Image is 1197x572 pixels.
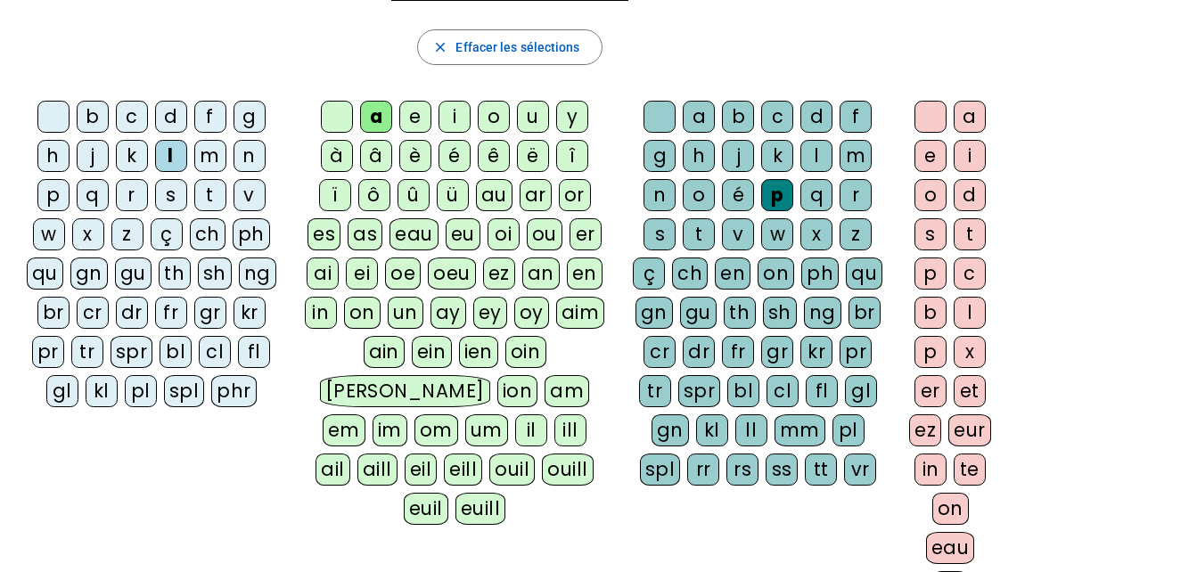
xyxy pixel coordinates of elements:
div: g [644,140,676,172]
div: j [722,140,754,172]
div: x [800,218,832,250]
div: fr [155,297,187,329]
div: es [307,218,340,250]
div: on [344,297,381,329]
div: um [465,414,508,446]
div: sh [763,297,797,329]
div: l [155,140,187,172]
div: è [399,140,431,172]
div: oeu [428,257,476,290]
div: l [800,140,832,172]
div: rs [726,454,758,486]
div: gr [194,297,226,329]
div: ouill [542,454,593,486]
div: kr [234,297,266,329]
div: eau [926,532,975,564]
div: tt [805,454,837,486]
div: ë [517,140,549,172]
div: em [323,414,365,446]
div: pl [125,375,157,407]
div: er [570,218,602,250]
div: ng [239,257,276,290]
div: or [559,179,591,211]
div: c [761,101,793,133]
div: ail [316,454,350,486]
div: fr [722,336,754,368]
div: a [954,101,986,133]
div: rr [687,454,719,486]
div: th [724,297,756,329]
div: e [914,140,947,172]
div: ll [735,414,767,446]
div: au [476,179,512,211]
div: kr [800,336,832,368]
div: z [840,218,872,250]
div: cr [77,297,109,329]
div: spl [640,454,681,486]
div: in [914,454,947,486]
div: b [77,101,109,133]
div: i [439,101,471,133]
div: v [722,218,754,250]
div: gr [761,336,793,368]
div: er [914,375,947,407]
div: w [33,218,65,250]
div: an [522,257,560,290]
div: d [800,101,832,133]
div: ein [412,336,452,368]
div: ei [346,257,378,290]
div: n [644,179,676,211]
div: gu [115,257,152,290]
div: tr [639,375,671,407]
mat-icon: close [432,39,448,55]
div: ez [909,414,941,446]
div: a [683,101,715,133]
div: j [77,140,109,172]
div: br [37,297,70,329]
div: ss [766,454,798,486]
div: om [414,414,458,446]
div: ê [478,140,510,172]
div: oin [505,336,546,368]
div: qu [27,257,63,290]
div: a [360,101,392,133]
div: cl [767,375,799,407]
div: ay [430,297,466,329]
div: à [321,140,353,172]
div: eu [446,218,480,250]
div: s [914,218,947,250]
div: et [954,375,986,407]
div: ô [358,179,390,211]
div: c [954,257,986,290]
div: gn [635,297,673,329]
div: z [111,218,143,250]
div: gu [680,297,717,329]
div: ph [801,257,839,290]
div: h [37,140,70,172]
div: gn [70,257,108,290]
div: o [478,101,510,133]
div: s [155,179,187,211]
div: oi [488,218,520,250]
div: f [194,101,226,133]
div: q [800,179,832,211]
div: b [722,101,754,133]
div: pr [840,336,872,368]
div: î [556,140,588,172]
div: s [644,218,676,250]
div: fl [238,336,270,368]
div: il [515,414,547,446]
div: d [954,179,986,211]
div: m [194,140,226,172]
div: cr [644,336,676,368]
div: n [234,140,266,172]
div: [PERSON_NAME] [320,375,490,407]
div: euil [404,493,448,525]
div: ai [307,257,339,290]
div: é [439,140,471,172]
div: ez [483,257,515,290]
div: é [722,179,754,211]
div: x [954,336,986,368]
div: v [234,179,266,211]
div: eur [948,414,991,446]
